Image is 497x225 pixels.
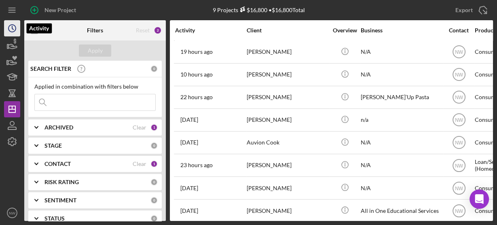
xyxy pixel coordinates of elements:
div: N/A [361,155,442,176]
text: NW [455,163,463,168]
time: 2025-09-09 00:45 [180,49,213,55]
time: 2025-09-03 23:55 [180,139,198,146]
button: Export [447,2,493,18]
div: [PERSON_NAME] [247,200,328,221]
div: All in One Educational Services [361,200,442,221]
text: NW [455,140,463,146]
div: Open Intercom Messenger [470,189,489,209]
b: STATUS [44,215,65,222]
div: 1 [150,124,158,131]
time: 2025-09-09 09:41 [180,71,213,78]
text: NW [455,95,463,100]
div: Contact [444,27,474,34]
div: 0 [150,65,158,72]
div: 0 [150,178,158,186]
div: [PERSON_NAME] [247,87,328,108]
div: N/A [361,41,442,63]
div: [PERSON_NAME] [247,177,328,199]
button: New Project [24,2,84,18]
b: ARCHIVED [44,124,73,131]
button: NW [4,205,20,221]
text: NW [455,117,463,123]
div: Clear [133,124,146,131]
div: Applied in combination with filters below [34,83,156,90]
div: [PERSON_NAME] [247,64,328,85]
div: N/A [361,64,442,85]
div: [PERSON_NAME] [247,41,328,63]
b: RISK RATING [44,179,79,185]
button: Apply [79,45,111,57]
div: 1 [150,160,158,168]
time: 2025-09-08 21:10 [180,94,213,100]
div: [PERSON_NAME]’Up Pasta [361,87,442,108]
div: Auvion Cook [247,132,328,153]
b: SEARCH FILTER [30,66,71,72]
div: Clear [133,161,146,167]
b: STAGE [44,142,62,149]
div: N/A [361,132,442,153]
div: Activity [175,27,246,34]
b: SENTIMENT [44,197,76,204]
b: CONTACT [44,161,71,167]
div: Reset [136,27,150,34]
div: 0 [150,197,158,204]
div: Business [361,27,442,34]
text: NW [9,211,16,215]
text: NW [455,208,463,214]
div: Client [247,27,328,34]
b: Filters [87,27,103,34]
time: 2025-09-04 18:52 [180,117,198,123]
text: NW [455,185,463,191]
text: NW [455,49,463,55]
div: New Project [44,2,76,18]
div: 2 [154,26,162,34]
text: NW [455,72,463,78]
time: 2025-09-03 15:01 [180,185,198,191]
div: 0 [150,215,158,222]
div: $16,800 [238,6,267,13]
div: 0 [150,142,158,149]
div: n/a [361,109,442,131]
time: 2025-08-21 22:48 [180,208,198,214]
div: Overview [330,27,360,34]
div: 9 Projects • $16,800 Total [212,6,305,13]
div: Apply [88,45,103,57]
time: 2025-09-08 20:56 [180,162,213,168]
div: [PERSON_NAME] [247,109,328,131]
div: [PERSON_NAME] [247,155,328,176]
div: Export [455,2,473,18]
div: N/A [361,177,442,199]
